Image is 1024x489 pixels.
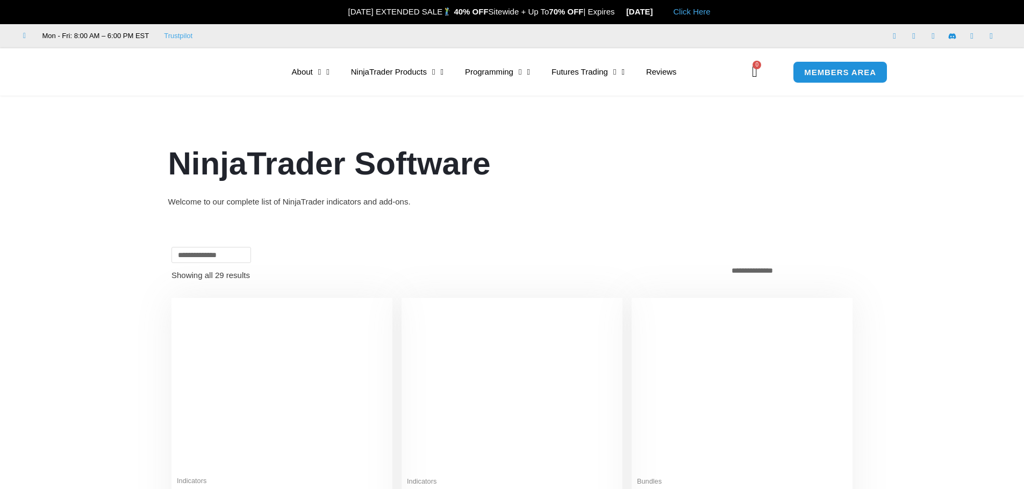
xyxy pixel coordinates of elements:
[168,194,856,209] div: Welcome to our complete list of NinjaTrader indicators and add-ons.
[164,30,192,42] a: Trustpilot
[171,271,250,279] p: Showing all 29 results
[340,8,348,16] img: 🎉
[637,477,847,486] span: Bundles
[281,60,749,84] nav: Menu
[127,53,242,91] img: LogoAI | Affordable Indicators – NinjaTrader
[336,7,626,16] span: [DATE] EXTENDED SALE Sitewide + Up To | Expires
[281,60,340,84] a: About
[726,263,853,278] select: Shop order
[340,60,454,84] a: NinjaTrader Products
[443,8,451,16] img: 🏌️‍♂️
[541,60,635,84] a: Futures Trading
[654,8,662,16] img: 🏭
[407,477,617,486] span: Indicators
[168,141,856,186] h1: NinjaTrader Software
[635,60,688,84] a: Reviews
[177,303,387,470] img: Duplicate Account Actions
[549,7,583,16] strong: 70% OFF
[637,303,847,471] img: Accounts Dashboard Suite
[626,7,662,16] strong: [DATE]
[793,61,887,83] a: MEMBERS AREA
[615,8,624,16] img: ⌛
[736,56,774,87] a: 0
[40,30,149,42] span: Mon - Fri: 8:00 AM – 6:00 PM EST
[454,60,541,84] a: Programming
[177,477,387,486] span: Indicators
[454,7,488,16] strong: 40% OFF
[674,7,711,16] a: Click Here
[407,303,617,470] img: Account Risk Manager
[804,68,876,76] span: MEMBERS AREA
[753,61,761,69] span: 0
